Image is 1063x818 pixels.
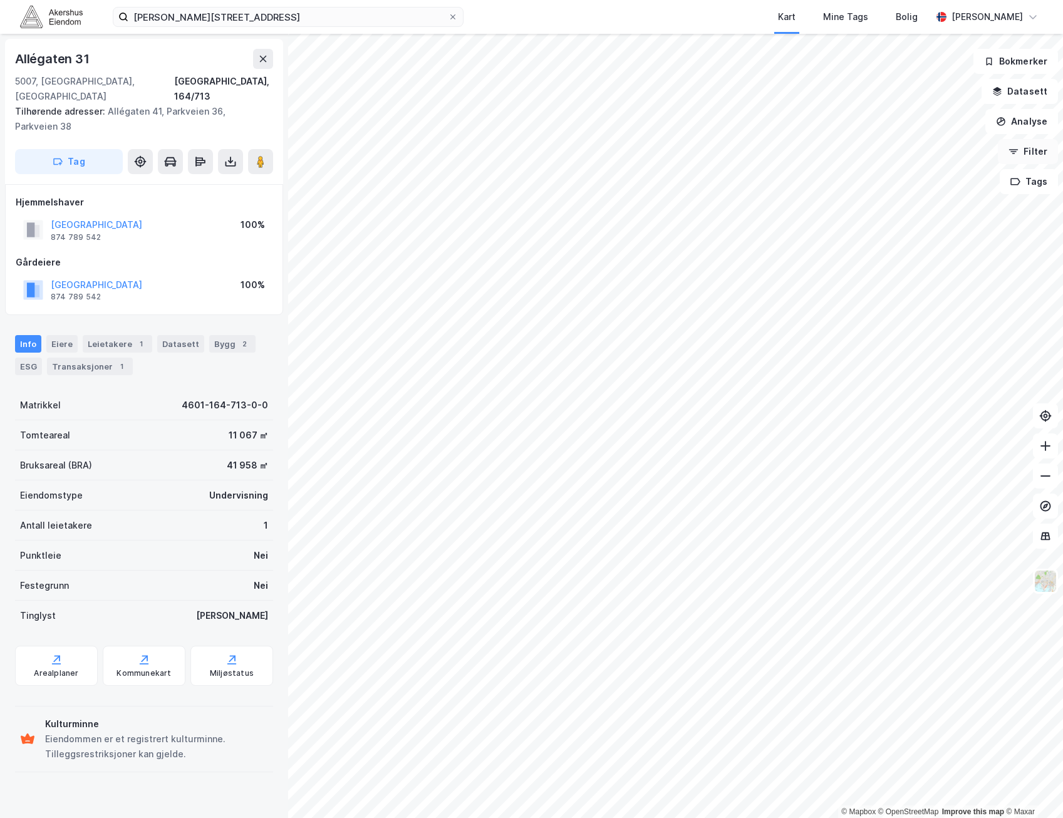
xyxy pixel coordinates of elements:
[241,217,265,232] div: 100%
[20,518,92,533] div: Antall leietakere
[973,49,1058,74] button: Bokmerker
[952,9,1023,24] div: [PERSON_NAME]
[238,338,251,350] div: 2
[16,255,272,270] div: Gårdeiere
[15,149,123,174] button: Tag
[20,548,61,563] div: Punktleie
[117,668,171,678] div: Kommunekart
[896,9,918,24] div: Bolig
[15,74,174,104] div: 5007, [GEOGRAPHIC_DATA], [GEOGRAPHIC_DATA]
[998,139,1058,164] button: Filter
[254,578,268,593] div: Nei
[128,8,448,26] input: Søk på adresse, matrikkel, gårdeiere, leietakere eller personer
[1000,758,1063,818] div: Kontrollprogram for chat
[20,578,69,593] div: Festegrunn
[46,335,78,353] div: Eiere
[229,428,268,443] div: 11 067 ㎡
[15,49,92,69] div: Allégaten 31
[15,358,42,375] div: ESG
[254,548,268,563] div: Nei
[182,398,268,413] div: 4601-164-713-0-0
[878,807,939,816] a: OpenStreetMap
[45,717,268,732] div: Kulturminne
[209,335,256,353] div: Bygg
[241,277,265,293] div: 100%
[83,335,152,353] div: Leietakere
[15,104,263,134] div: Allégaten 41, Parkveien 36, Parkveien 38
[20,428,70,443] div: Tomteareal
[1000,169,1058,194] button: Tags
[115,360,128,373] div: 1
[34,668,78,678] div: Arealplaner
[20,458,92,473] div: Bruksareal (BRA)
[209,488,268,503] div: Undervisning
[823,9,868,24] div: Mine Tags
[20,488,83,503] div: Eiendomstype
[196,608,268,623] div: [PERSON_NAME]
[45,732,268,762] div: Eiendommen er et registrert kulturminne. Tilleggsrestriksjoner kan gjelde.
[985,109,1058,134] button: Analyse
[20,6,83,28] img: akershus-eiendom-logo.9091f326c980b4bce74ccdd9f866810c.svg
[778,9,796,24] div: Kart
[51,292,101,302] div: 874 789 542
[15,106,108,116] span: Tilhørende adresser:
[210,668,254,678] div: Miljøstatus
[982,79,1058,104] button: Datasett
[47,358,133,375] div: Transaksjoner
[942,807,1004,816] a: Improve this map
[227,458,268,473] div: 41 958 ㎡
[51,232,101,242] div: 874 789 542
[1034,569,1057,593] img: Z
[135,338,147,350] div: 1
[1000,758,1063,818] iframe: Chat Widget
[174,74,273,104] div: [GEOGRAPHIC_DATA], 164/713
[16,195,272,210] div: Hjemmelshaver
[20,398,61,413] div: Matrikkel
[20,608,56,623] div: Tinglyst
[15,335,41,353] div: Info
[157,335,204,353] div: Datasett
[841,807,876,816] a: Mapbox
[264,518,268,533] div: 1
